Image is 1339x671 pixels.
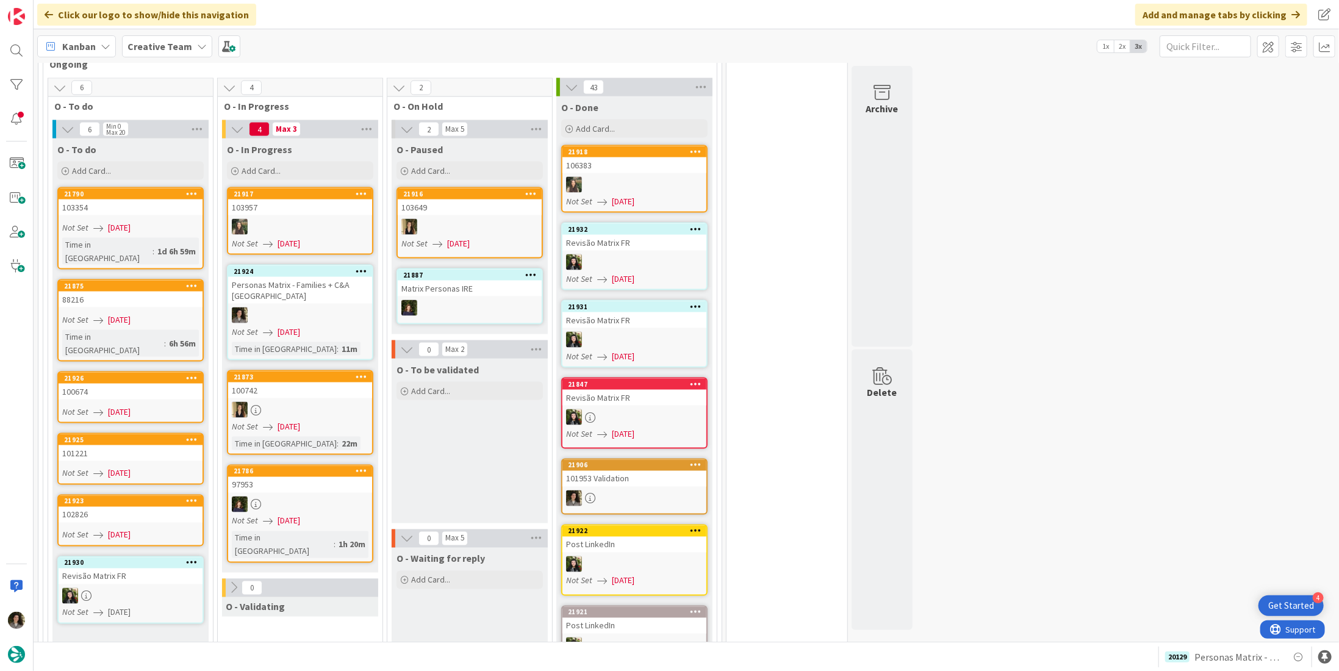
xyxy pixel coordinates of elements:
div: Time in [GEOGRAPHIC_DATA] [232,531,334,558]
div: 21906 [562,460,706,471]
div: MC [398,300,542,316]
img: IG [566,177,582,193]
span: 3x [1130,40,1147,52]
div: Revisão Matrix FR [562,235,706,251]
a: 21790103354Not Set[DATE]Time in [GEOGRAPHIC_DATA]:1d 6h 59m [57,187,204,270]
div: 21918106383 [562,146,706,173]
span: [DATE] [108,314,131,326]
span: : [337,437,339,450]
div: 22m [339,437,361,450]
div: 21930Revisão Matrix FR [59,558,203,584]
div: Max 2 [445,346,464,353]
span: [DATE] [612,350,634,363]
div: MS [228,307,372,323]
a: 21847Revisão Matrix FRBCNot Set[DATE] [561,378,708,449]
span: O - In Progress [227,143,292,156]
i: Not Set [232,238,258,249]
span: Add Card... [72,165,111,176]
span: : [334,538,336,551]
div: Post LinkedIn [562,618,706,634]
span: [DATE] [278,420,300,433]
div: IG [228,219,372,235]
img: avatar [8,646,25,663]
div: Revisão Matrix FR [562,312,706,328]
a: 2178697953MCNot Set[DATE]Time in [GEOGRAPHIC_DATA]:1h 20m [227,465,373,563]
div: 21916 [398,188,542,199]
img: IG [232,219,248,235]
span: : [153,245,154,258]
span: [DATE] [278,515,300,528]
span: 2 [411,81,431,95]
div: SP [228,402,372,418]
span: [DATE] [108,406,131,418]
span: Add Card... [411,575,450,586]
div: 21873 [228,371,372,382]
div: 21931 [568,303,706,311]
span: 2x [1114,40,1130,52]
img: MS [566,490,582,506]
i: Not Set [62,529,88,540]
div: 21921Post LinkedIn [562,607,706,634]
i: Not Set [62,314,88,325]
div: 21873 [234,373,372,381]
div: 21924 [234,267,372,276]
span: O - In Progress [224,100,367,112]
i: Not Set [566,351,592,362]
i: Not Set [62,406,88,417]
span: : [164,337,166,350]
div: 21917 [228,188,372,199]
a: 21923102826Not Set[DATE] [57,495,204,547]
div: 101221 [59,445,203,461]
a: 21916103649SPNot Set[DATE] [397,187,543,259]
div: 21921 [568,608,706,617]
div: 100742 [228,382,372,398]
span: Support [26,2,56,16]
div: 21930 [64,559,203,567]
div: 21873100742 [228,371,372,398]
div: 1h 20m [336,538,368,551]
span: [DATE] [612,575,634,587]
div: Revisão Matrix FR [562,390,706,406]
div: 106383 [562,157,706,173]
div: 21926 [59,373,203,384]
span: [DATE] [108,529,131,542]
div: 2178697953 [228,466,372,493]
span: [DATE] [612,428,634,440]
div: Get Started [1268,600,1314,612]
span: 0 [418,342,439,357]
i: Not Set [566,196,592,207]
a: 21922Post LinkedInBCNot Set[DATE] [561,525,708,596]
i: Not Set [62,607,88,618]
div: 21887Matrix Personas IRE [398,270,542,296]
i: Not Set [401,238,428,249]
div: 6h 56m [166,337,199,350]
div: 21875 [59,281,203,292]
span: 43 [583,80,604,95]
div: 21916 [403,190,542,198]
span: 6 [79,122,100,137]
div: 21918 [562,146,706,157]
span: O - Waiting for reply [397,553,485,565]
div: 97953 [228,477,372,493]
i: Not Set [62,468,88,479]
img: SP [232,402,248,418]
i: Not Set [566,575,592,586]
span: [DATE] [108,221,131,234]
div: Time in [GEOGRAPHIC_DATA] [62,238,153,265]
span: O - Paused [397,143,443,156]
div: Click our logo to show/hide this navigation [37,4,256,26]
a: 21931Revisão Matrix FRBCNot Set[DATE] [561,300,708,368]
i: Not Set [62,222,88,233]
div: 21925 [64,436,203,444]
span: Ongoing [49,58,702,70]
div: Matrix Personas IRE [398,281,542,296]
span: O - To do [57,143,96,156]
i: Not Set [566,428,592,439]
div: 100674 [59,384,203,400]
span: Add Card... [242,165,281,176]
div: 21931 [562,301,706,312]
span: O - To be validated [397,364,479,376]
div: 2187588216 [59,281,203,307]
div: 21922 [568,527,706,536]
div: Max 20 [106,129,125,135]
